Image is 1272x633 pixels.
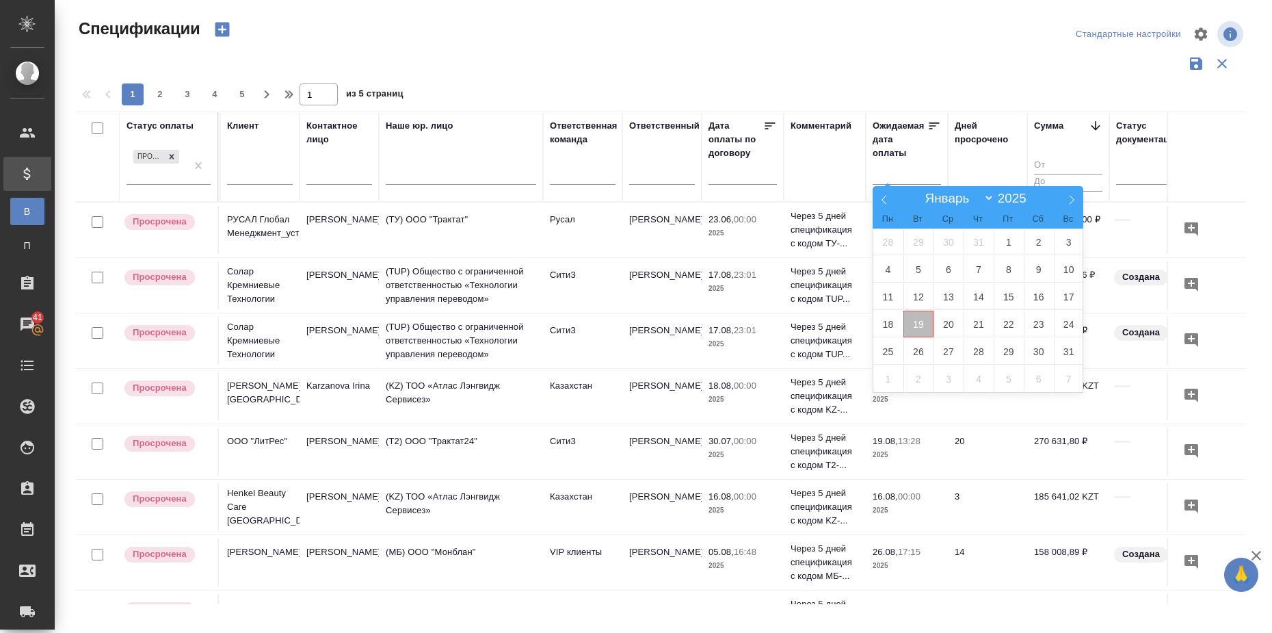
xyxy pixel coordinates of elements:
[903,256,933,283] span: Август 5, 2025
[379,313,543,368] td: (TUP) Общество с ограниченной ответственностью «Технологии управления переводом»
[948,539,1027,586] td: 14
[379,258,543,313] td: (TUP) Общество с ограниченной ответственностью «Технологии управления переводом»
[227,119,259,133] div: Клиент
[1027,539,1109,586] td: 158 008,89 ₽
[734,270,756,280] p: 23:01
[622,261,702,309] td: [PERSON_NAME]
[550,119,618,146] div: Ответственная команда
[227,487,293,528] p: Henkel Beauty Care [GEOGRAPHIC_DATA]
[543,206,622,254] td: Русал
[1024,365,1054,392] span: Сентябрь 6, 2025
[133,270,187,284] p: Просрочена
[964,256,994,283] span: Август 7, 2025
[10,198,44,225] a: В
[791,487,859,528] p: Через 5 дней спецификация с кодом KZ-...
[708,436,734,446] p: 30.07,
[227,379,293,406] p: [PERSON_NAME] [GEOGRAPHIC_DATA]
[176,88,198,101] span: 3
[622,539,702,586] td: [PERSON_NAME]
[1054,229,1084,255] span: Август 3, 2025
[955,119,1020,146] div: Дней просрочено
[386,119,453,133] div: Наше юр. лицо
[791,376,859,417] p: Через 5 дней спецификация с кодом KZ-...
[133,381,187,395] p: Просрочена
[300,261,379,309] td: [PERSON_NAME]
[964,311,994,337] span: Август 21, 2025
[1024,338,1054,365] span: Август 30, 2025
[1122,270,1160,284] p: Создана
[622,317,702,365] td: [PERSON_NAME]
[734,325,756,335] p: 23:01
[1072,24,1184,45] div: split button
[10,232,44,259] a: П
[708,559,777,573] p: 2025
[791,209,859,250] p: Через 5 дней спецификация с кодом ТУ-...
[1024,256,1054,283] span: Август 9, 2025
[1054,283,1084,310] span: Август 17, 2025
[933,311,964,337] span: Август 20, 2025
[994,338,1024,365] span: Август 29, 2025
[1024,229,1054,255] span: Август 2, 2025
[734,436,756,446] p: 00:00
[903,338,933,365] span: Август 26, 2025
[622,372,702,420] td: [PERSON_NAME]
[734,380,756,391] p: 00:00
[933,256,964,283] span: Август 6, 2025
[75,18,200,40] span: Спецификации
[132,148,181,166] div: Просрочена
[300,206,379,254] td: [PERSON_NAME]
[227,213,293,240] p: РУСАЛ Глобал Менеджмент_уст
[708,448,777,462] p: 2025
[1230,560,1253,589] span: 🙏
[1024,311,1054,337] span: Август 23, 2025
[964,338,994,365] span: Август 28, 2025
[1224,558,1258,592] button: 🙏
[133,437,187,450] p: Просрочена
[918,190,994,206] select: Month
[873,448,941,462] p: 2025
[994,311,1024,337] span: Август 22, 2025
[964,365,994,392] span: Сентябрь 4, 2025
[873,602,898,612] p: 22.08,
[543,317,622,365] td: Сити3
[734,602,756,612] p: 15:07
[708,547,734,557] p: 05.08,
[622,206,702,254] td: [PERSON_NAME]
[903,229,933,255] span: Июль 29, 2025
[708,380,734,391] p: 18.08,
[379,206,543,254] td: (ТУ) ООО "Трактат"
[133,215,187,229] p: Просрочена
[873,365,903,392] span: Сентябрь 1, 2025
[708,227,777,240] p: 2025
[227,601,293,615] p: Novonordisk KZ
[708,270,734,280] p: 17.08,
[1054,365,1084,392] span: Сентябрь 7, 2025
[933,229,964,255] span: Июль 30, 2025
[306,119,372,146] div: Контактное лицо
[17,239,38,253] span: П
[300,539,379,586] td: [PERSON_NAME]
[708,337,777,351] p: 2025
[903,311,933,337] span: Август 19, 2025
[898,491,920,502] p: 00:00
[1217,21,1246,47] span: Посмотреть информацию
[873,311,903,337] span: Август 18, 2025
[873,119,927,160] div: Ожидаемая дата оплаты
[149,88,171,101] span: 2
[1122,547,1160,561] p: Создана
[133,547,187,561] p: Просрочена
[873,504,941,517] p: 2025
[1209,51,1235,77] button: Сбросить фильтры
[964,283,994,310] span: Август 14, 2025
[17,205,38,218] span: В
[300,483,379,531] td: [PERSON_NAME]
[1027,372,1109,420] td: 389 607,50 KZT
[206,18,239,41] button: Создать
[133,492,187,506] p: Просрочена
[933,215,963,224] span: Ср
[708,119,763,160] div: Дата оплаты по договору
[873,283,903,310] span: Август 11, 2025
[379,483,543,531] td: (KZ) ТОО «Атлас Лэнгвидж Сервисез»
[898,602,920,612] p: 12:35
[873,393,941,406] p: 2025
